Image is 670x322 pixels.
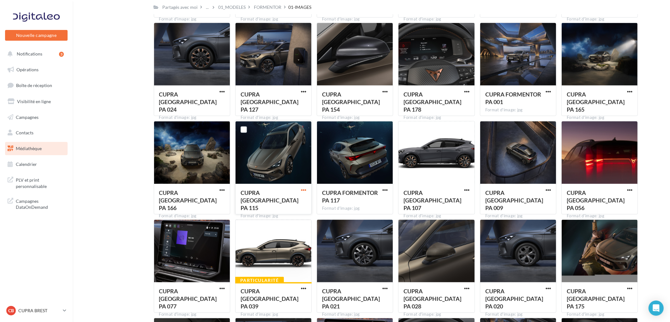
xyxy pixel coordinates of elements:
[235,277,284,284] div: Particularité
[404,115,469,120] div: Format d'image: jpg
[18,307,60,314] p: CUPRA BREST
[567,288,625,310] span: CUPRA FORMENTOR PA 175
[4,79,69,92] a: Boîte de réception
[241,91,298,113] span: CUPRA FORMENTOR PA 127
[289,4,312,10] div: 01-IMAGES
[322,206,388,211] div: Format d'image: jpg
[404,91,461,113] span: CUPRA FORMENTOR PA 178
[404,312,469,317] div: Format d'image: jpg
[17,99,51,104] span: Visibilité en ligne
[241,115,306,120] div: Format d'image: jpg
[16,161,37,167] span: Calendrier
[8,307,14,314] span: CB
[322,312,388,317] div: Format d'image: jpg
[16,197,65,210] span: Campagnes DataOnDemand
[485,189,543,211] span: CUPRA FORMENTOR PA 009
[16,67,39,72] span: Opérations
[16,176,65,189] span: PLV et print personnalisable
[4,111,69,124] a: Campagnes
[241,213,306,219] div: Format d'image: jpg
[485,312,551,317] div: Format d'image: jpg
[404,189,461,211] span: CUPRA FORMENTOR PA 107
[404,288,461,310] span: CUPRA FORMENTOR PA 028
[159,91,217,113] span: CUPRA FORMENTOR PA 024
[241,189,298,211] span: CUPRA FORMENTOR PA 115
[4,173,69,192] a: PLV et print personnalisable
[241,16,306,22] div: Format d'image: jpg
[567,189,625,211] span: CUPRA FORMENTOR PA 056
[159,16,225,22] div: Format d'image: jpg
[322,91,380,113] span: CUPRA FORMENTOR PA 154
[16,130,33,135] span: Contacts
[322,115,388,120] div: Format d'image: jpg
[163,4,198,10] div: Partagés avec moi
[16,146,42,151] span: Médiathèque
[159,189,217,211] span: CUPRA FORMENTOR PA 166
[16,83,52,88] span: Boîte de réception
[404,16,469,22] div: Format d'image: jpg
[4,63,69,76] a: Opérations
[5,305,68,317] a: CB CUPRA BREST
[4,194,69,213] a: Campagnes DataOnDemand
[404,213,469,219] div: Format d'image: jpg
[485,288,543,310] span: CUPRA FORMENTOR PA 020
[159,288,217,310] span: CUPRA FORMENTOR PA 077
[567,16,632,22] div: Format d'image: jpg
[567,115,632,120] div: Format d'image: jpg
[4,158,69,171] a: Calendrier
[59,52,64,57] div: 3
[159,115,225,120] div: Format d'image: jpg
[4,126,69,139] a: Contacts
[241,312,306,317] div: Format d'image: jpg
[322,189,378,204] span: CUPRA FORMENTOR PA 117
[17,51,42,56] span: Notifications
[159,213,225,219] div: Format d'image: jpg
[322,288,380,310] span: CUPRA FORMENTOR PA 021
[4,95,69,108] a: Visibilité en ligne
[322,16,388,22] div: Format d'image: jpg
[205,3,210,12] div: ...
[5,30,68,41] button: Nouvelle campagne
[485,213,551,219] div: Format d'image: jpg
[567,91,625,113] span: CUPRA FORMENTOR PA 165
[485,91,541,105] span: CUPRA FORMENTOR PA 001
[16,114,39,120] span: Campagnes
[567,312,632,317] div: Format d'image: jpg
[159,312,225,317] div: Format d'image: jpg
[218,4,246,10] div: 01_MODELES
[567,213,632,219] div: Format d'image: jpg
[485,107,551,113] div: Format d'image: jpg
[241,288,298,310] span: CUPRA FORMENTOR PA 039
[649,301,664,316] div: Open Intercom Messenger
[254,4,282,10] div: FORMENTOR
[4,47,66,61] button: Notifications 3
[4,142,69,155] a: Médiathèque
